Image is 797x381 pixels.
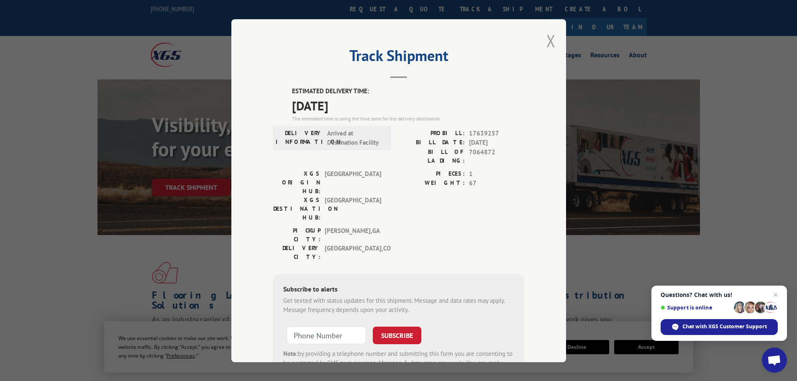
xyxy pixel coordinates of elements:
span: 7064872 [469,147,524,165]
span: 67 [469,179,524,188]
div: Get texted with status updates for this shipment. Message and data rates may apply. Message frequ... [283,296,514,315]
label: BILL OF LADING: [399,147,465,165]
label: PICKUP CITY: [273,226,320,243]
button: Close modal [546,30,556,52]
span: Arrived at Destination Facility [327,128,384,147]
span: Questions? Chat with us! [661,292,778,298]
div: Subscribe to alerts [283,284,514,296]
label: DELIVERY INFORMATION: [276,128,323,147]
span: 17639257 [469,128,524,138]
span: [GEOGRAPHIC_DATA] , CO [325,243,381,261]
label: BILL DATE: [399,138,465,148]
span: [DATE] [469,138,524,148]
div: Open chat [762,348,787,373]
span: Support is online [661,304,731,311]
label: XGS DESTINATION HUB: [273,195,320,222]
input: Phone Number [287,326,366,344]
div: The estimated time is using the time zone for the delivery destination. [292,115,524,122]
button: SUBSCRIBE [373,326,421,344]
label: XGS ORIGIN HUB: [273,169,320,195]
h2: Track Shipment [273,50,524,66]
span: Close chat [771,290,781,300]
strong: Note: [283,349,298,357]
span: 1 [469,169,524,179]
span: Chat with XGS Customer Support [682,323,767,330]
span: [PERSON_NAME] , GA [325,226,381,243]
div: Chat with XGS Customer Support [661,319,778,335]
label: DELIVERY CITY: [273,243,320,261]
label: WEIGHT: [399,179,465,188]
span: [GEOGRAPHIC_DATA] [325,169,381,195]
span: [DATE] [292,96,524,115]
label: ESTIMATED DELIVERY TIME: [292,87,524,96]
label: PIECES: [399,169,465,179]
label: PROBILL: [399,128,465,138]
span: [GEOGRAPHIC_DATA] [325,195,381,222]
div: by providing a telephone number and submitting this form you are consenting to be contacted by SM... [283,349,514,377]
